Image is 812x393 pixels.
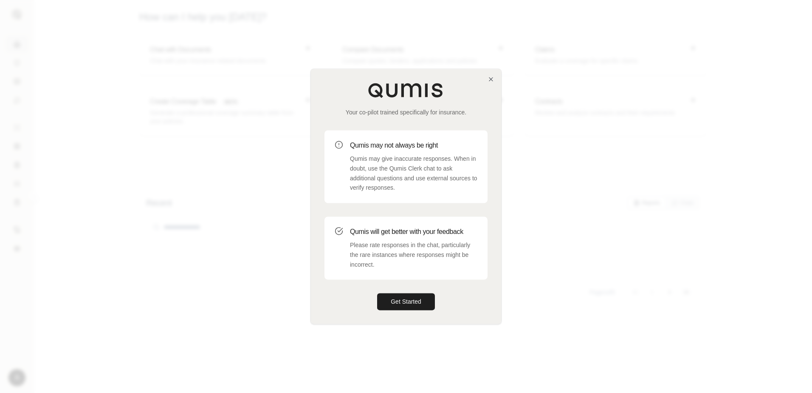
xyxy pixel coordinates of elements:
p: Qumis may give inaccurate responses. When in doubt, use the Qumis Clerk chat to ask additional qu... [350,154,477,193]
p: Please rate responses in the chat, particularly the rare instances where responses might be incor... [350,240,477,269]
p: Your co-pilot trained specifically for insurance. [324,108,488,117]
img: Qumis Logo [368,83,444,98]
h3: Qumis may not always be right [350,140,477,151]
h3: Qumis will get better with your feedback [350,227,477,237]
button: Get Started [377,293,435,310]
